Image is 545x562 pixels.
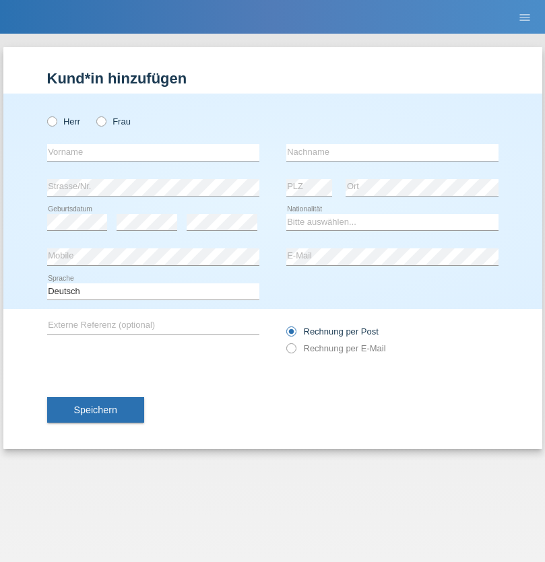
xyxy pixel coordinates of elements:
h1: Kund*in hinzufügen [47,70,499,87]
input: Rechnung per E-Mail [286,343,295,360]
label: Rechnung per Post [286,326,379,337]
label: Herr [47,116,81,127]
input: Herr [47,116,56,125]
span: Speichern [74,405,117,415]
input: Rechnung per Post [286,326,295,343]
i: menu [518,11,532,24]
input: Frau [96,116,105,125]
a: menu [511,13,538,21]
button: Speichern [47,397,144,423]
label: Frau [96,116,131,127]
label: Rechnung per E-Mail [286,343,386,353]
